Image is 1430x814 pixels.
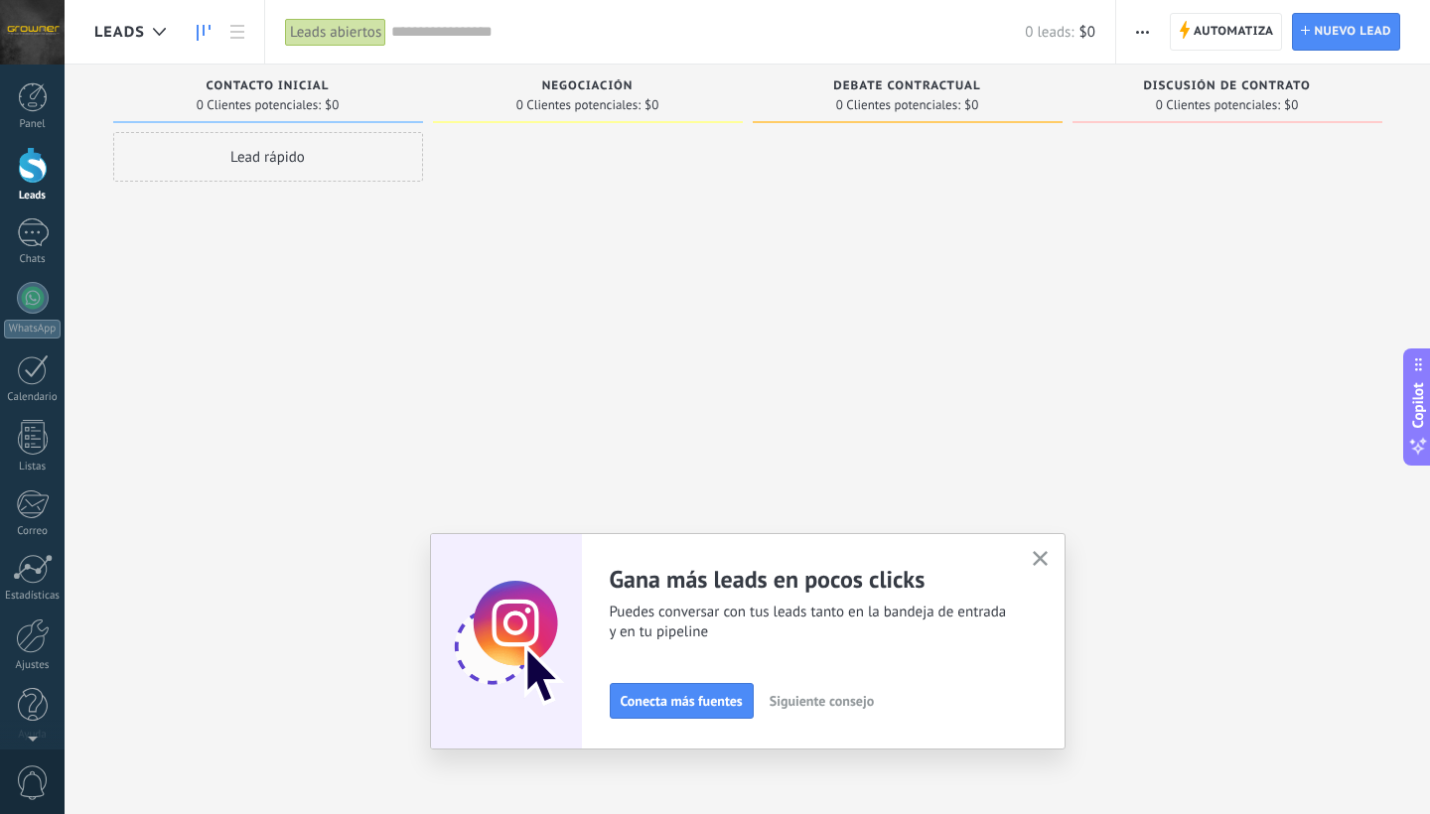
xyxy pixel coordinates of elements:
[644,99,658,111] span: $0
[1079,23,1095,42] span: $0
[761,686,883,716] button: Siguiente consejo
[4,253,62,266] div: Chats
[4,461,62,474] div: Listas
[1156,99,1280,111] span: 0 Clientes potenciales:
[542,79,634,93] span: Negociación
[621,694,743,708] span: Conecta más fuentes
[4,525,62,538] div: Correo
[1128,13,1157,51] button: Más
[610,603,1009,642] span: Puedes conversar con tus leads tanto en la bandeja de entrada y en tu pipeline
[123,79,413,96] div: Contacto inicial
[207,79,330,93] span: Contacto inicial
[1143,79,1310,93] span: Discusión de contrato
[325,99,339,111] span: $0
[94,23,145,42] span: Leads
[610,564,1009,595] h2: Gana más leads en pocos clicks
[610,683,754,719] button: Conecta más fuentes
[763,79,1053,96] div: Debate contractual
[4,320,61,339] div: WhatsApp
[516,99,641,111] span: 0 Clientes potenciales:
[4,391,62,404] div: Calendario
[1314,14,1391,50] span: Nuevo lead
[4,190,62,203] div: Leads
[285,18,386,47] div: Leads abiertos
[1292,13,1400,51] a: Nuevo lead
[1194,14,1274,50] span: Automatiza
[1082,79,1372,96] div: Discusión de contrato
[1284,99,1298,111] span: $0
[197,99,321,111] span: 0 Clientes potenciales:
[964,99,978,111] span: $0
[220,13,254,52] a: Lista
[443,79,733,96] div: Negociación
[4,659,62,672] div: Ajustes
[836,99,960,111] span: 0 Clientes potenciales:
[1408,383,1428,429] span: Copilot
[4,590,62,603] div: Estadísticas
[833,79,980,93] span: Debate contractual
[187,13,220,52] a: Leads
[1025,23,1073,42] span: 0 leads:
[1170,13,1283,51] a: Automatiza
[770,694,874,708] span: Siguiente consejo
[113,132,423,182] div: Lead rápido
[4,118,62,131] div: Panel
